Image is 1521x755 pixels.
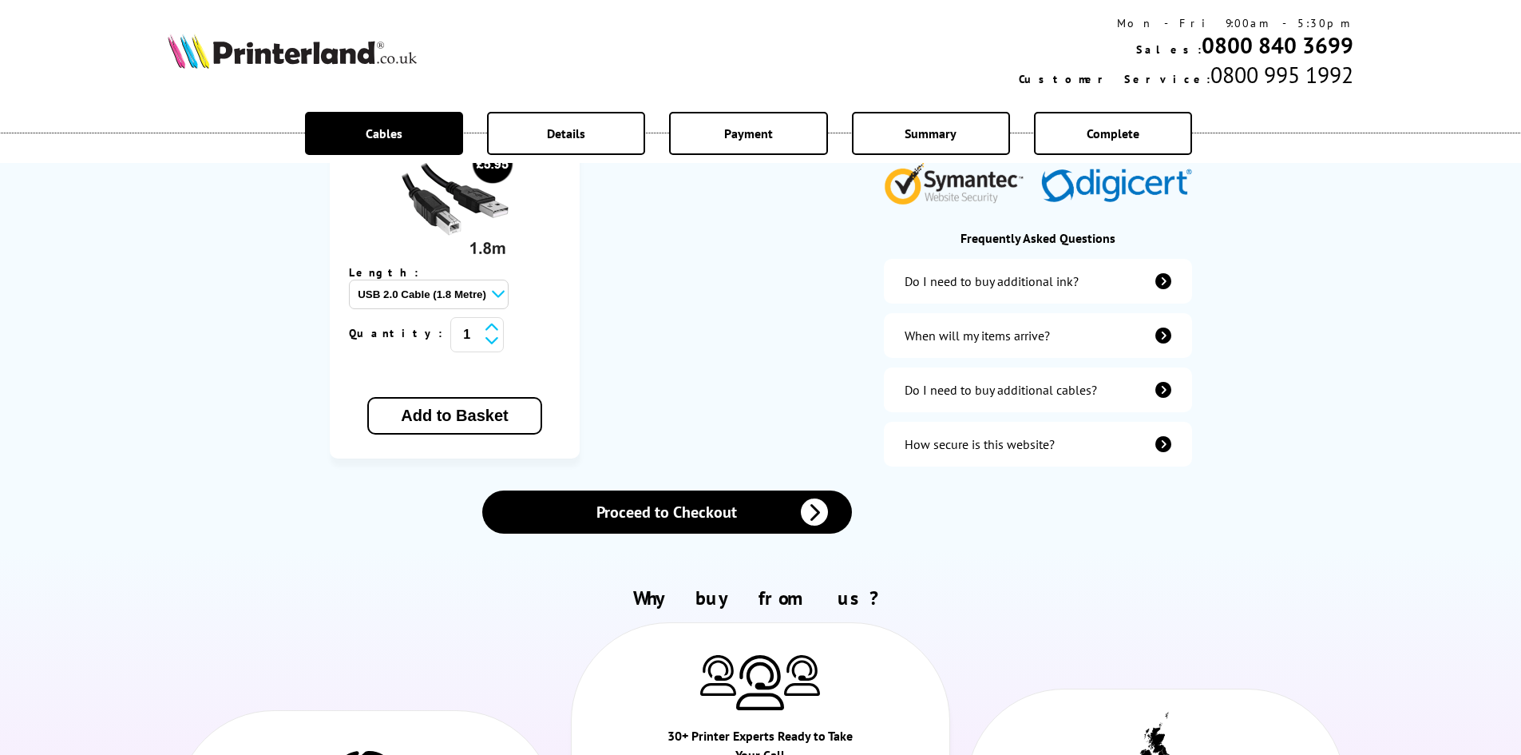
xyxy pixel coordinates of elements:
[905,125,957,141] span: Summary
[547,125,585,141] span: Details
[700,655,736,696] img: Printer Experts
[1087,125,1139,141] span: Complete
[482,491,851,534] a: Proceed to Checkout
[884,422,1192,467] a: secure-website
[367,397,541,435] button: Add to Basket
[394,142,514,262] img: usb cable
[168,34,417,69] img: Printerland Logo
[1041,169,1192,205] img: Digicert
[884,230,1192,246] div: Frequently Asked Questions
[1136,42,1202,57] span: Sales:
[736,655,784,710] img: Printer Experts
[884,368,1192,412] a: additional-cables
[884,313,1192,358] a: items-arrive
[349,326,450,340] span: Quantity:
[905,382,1097,398] div: Do I need to buy additional cables?
[366,125,402,141] span: Cables
[1210,60,1353,89] span: 0800 995 1992
[724,125,773,141] span: Payment
[905,328,1050,344] div: When will my items arrive?
[1019,72,1210,86] span: Customer Service:
[905,436,1055,452] div: How secure is this website?
[884,259,1192,304] a: additional-ink
[884,159,1035,205] img: Symantec Website Security
[784,655,820,696] img: Printer Experts
[1019,16,1353,30] div: Mon - Fri 9:00am - 5:30pm
[1202,30,1353,60] a: 0800 840 3699
[905,273,1079,289] div: Do I need to buy additional ink?
[349,265,434,280] span: Length:
[168,586,1354,610] h2: Why buy from us?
